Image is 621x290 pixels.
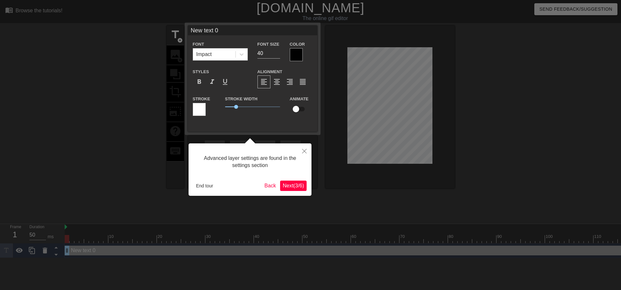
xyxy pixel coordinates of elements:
div: Advanced layer settings are found in the settings section [193,148,307,176]
span: Next ( 3 / 6 ) [283,183,304,188]
button: End tour [193,181,216,191]
button: Back [262,181,279,191]
button: Close [297,143,311,158]
button: Next [280,181,307,191]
